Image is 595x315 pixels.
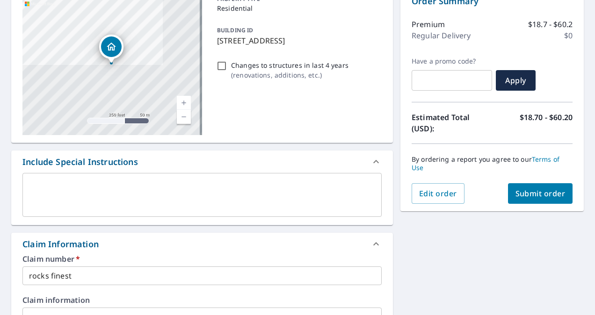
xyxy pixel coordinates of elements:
[177,96,191,110] a: Current Level 17, Zoom In
[231,70,348,80] p: ( renovations, additions, etc. )
[412,155,559,172] a: Terms of Use
[564,30,573,41] p: $0
[515,188,566,199] span: Submit order
[177,110,191,124] a: Current Level 17, Zoom Out
[22,296,382,304] label: Claim information
[11,150,393,173] div: Include Special Instructions
[217,26,253,34] p: BUILDING ID
[412,183,464,204] button: Edit order
[496,70,536,91] button: Apply
[22,156,138,168] div: Include Special Instructions
[217,3,378,13] p: Residential
[412,112,492,134] p: Estimated Total (USD):
[99,35,123,64] div: Dropped pin, building 1, Residential property, 314 N Chestnut St Morrilton, AR 72110
[508,183,573,204] button: Submit order
[22,255,382,263] label: Claim number
[11,233,393,255] div: Claim Information
[503,75,528,86] span: Apply
[528,19,573,30] p: $18.7 - $60.2
[520,112,573,134] p: $18.70 - $60.20
[22,238,99,251] div: Claim Information
[419,188,457,199] span: Edit order
[412,19,445,30] p: Premium
[231,60,348,70] p: Changes to structures in last 4 years
[412,30,471,41] p: Regular Delivery
[412,57,492,65] label: Have a promo code?
[412,155,573,172] p: By ordering a report you agree to our
[217,35,378,46] p: [STREET_ADDRESS]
